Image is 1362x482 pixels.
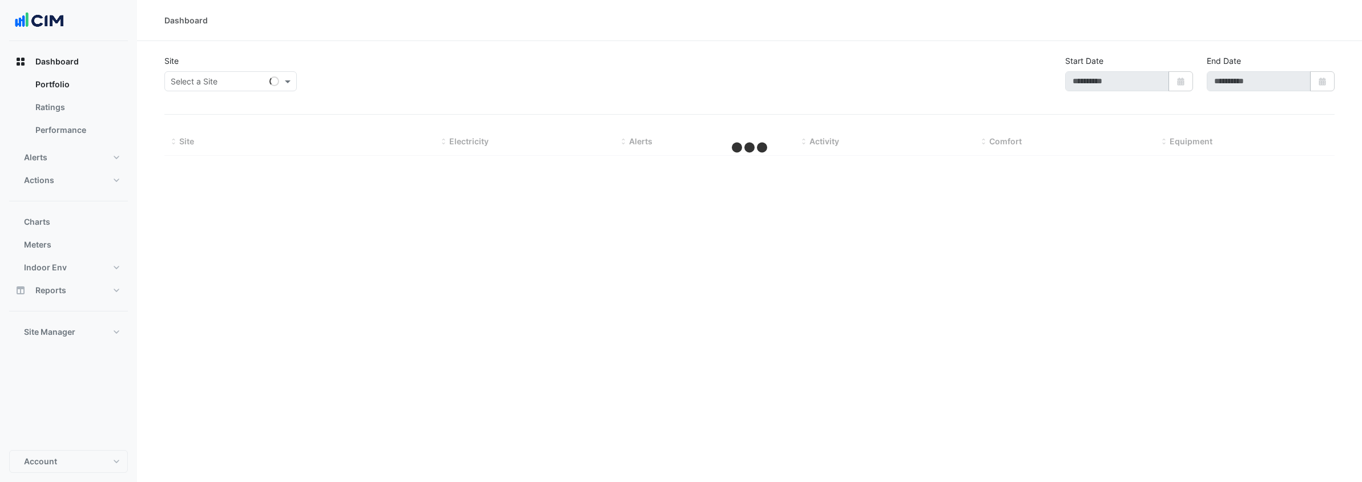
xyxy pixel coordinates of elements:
[1207,55,1241,67] label: End Date
[449,136,489,146] span: Electricity
[15,56,26,67] app-icon: Dashboard
[9,279,128,302] button: Reports
[164,55,179,67] label: Site
[24,326,75,338] span: Site Manager
[1065,55,1103,67] label: Start Date
[9,146,128,169] button: Alerts
[9,169,128,192] button: Actions
[26,73,128,96] a: Portfolio
[9,321,128,343] button: Site Manager
[24,175,54,186] span: Actions
[24,239,51,250] span: Meters
[164,14,208,26] div: Dashboard
[24,262,67,273] span: Indoor Env
[35,56,79,67] span: Dashboard
[15,285,26,296] app-icon: Reports
[35,285,66,296] span: Reports
[24,152,47,163] span: Alerts
[1170,136,1212,146] span: Equipment
[24,216,50,228] span: Charts
[26,96,128,119] a: Ratings
[9,450,128,473] button: Account
[9,210,128,233] button: Charts
[989,136,1022,146] span: Comfort
[809,136,839,146] span: Activity
[9,233,128,256] button: Meters
[179,136,194,146] span: Site
[14,9,65,32] img: Company Logo
[9,50,128,73] button: Dashboard
[24,456,57,467] span: Account
[9,73,128,146] div: Dashboard
[26,119,128,141] a: Performance
[629,136,652,146] span: Alerts
[9,256,128,279] button: Indoor Env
